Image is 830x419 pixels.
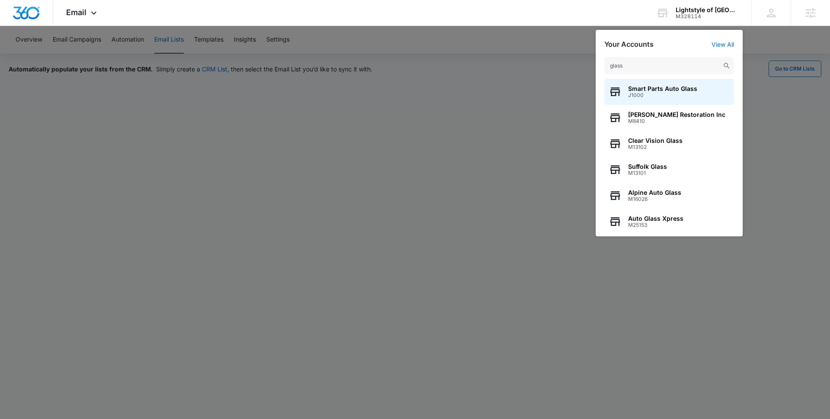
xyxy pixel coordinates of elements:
[628,170,667,176] span: M13101
[604,105,734,131] button: [PERSON_NAME] Restoration IncM8410
[604,79,734,105] button: Smart Parts Auto GlassJ1000
[628,144,683,150] span: M13102
[628,215,683,222] span: Auto Glass Xpress
[604,209,734,235] button: Auto Glass XpressM25153
[628,189,681,196] span: Alpine Auto Glass
[604,57,734,74] input: Search Accounts
[712,41,734,48] a: View All
[628,196,681,202] span: M16026
[604,131,734,157] button: Clear Vision GlassM13102
[628,163,667,170] span: Suffolk Glass
[628,85,697,92] span: Smart Parts Auto Glass
[628,92,697,98] span: J1000
[628,118,725,124] span: M8410
[676,13,739,19] div: account id
[628,137,683,144] span: Clear Vision Glass
[66,8,86,17] span: Email
[604,40,654,48] h2: Your Accounts
[628,222,683,228] span: M25153
[676,6,739,13] div: account name
[604,157,734,183] button: Suffolk GlassM13101
[628,111,725,118] span: [PERSON_NAME] Restoration Inc
[604,183,734,209] button: Alpine Auto GlassM16026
